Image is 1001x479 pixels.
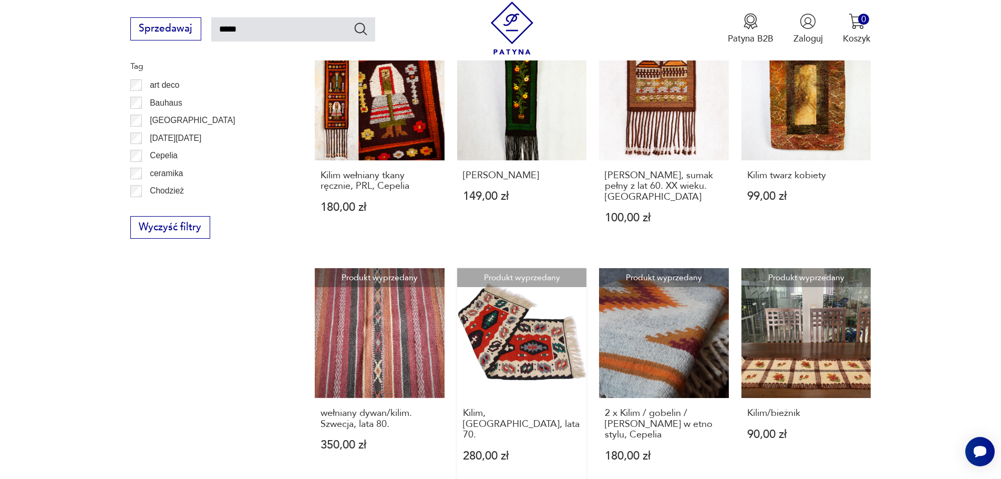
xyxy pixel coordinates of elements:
[463,451,581,462] p: 280,00 zł
[793,33,823,45] p: Zaloguj
[599,30,729,248] a: Produkt wyprzedanyKilim, sumak pełny z lat 60. XX wieku. Cepelia[PERSON_NAME], sumak pełny z lat ...
[463,170,581,181] h3: [PERSON_NAME]
[150,131,201,145] p: [DATE][DATE]
[843,33,871,45] p: Koszyk
[130,17,201,40] button: Sprzedawaj
[457,30,587,248] a: Produkt wyprzedanyKilim kwiatowy[PERSON_NAME]149,00 zł
[321,440,439,451] p: 350,00 zł
[321,170,439,192] h3: Kilim wełniany tkany ręcznie, PRL, Cepelia
[747,408,865,419] h3: Kilim/bieżnik
[965,437,995,466] iframe: Smartsupp widget button
[605,170,723,202] h3: [PERSON_NAME], sumak pełny z lat 60. XX wieku. [GEOGRAPHIC_DATA]
[130,25,201,34] a: Sprzedawaj
[741,30,871,248] a: Produkt wyprzedanyKilim twarz kobietyKilim twarz kobiety99,00 zł
[605,212,723,223] p: 100,00 zł
[858,14,869,25] div: 0
[793,13,823,45] button: Zaloguj
[353,21,368,36] button: Szukaj
[150,202,181,216] p: Ćmielów
[150,149,178,162] p: Cepelia
[728,33,773,45] p: Patyna B2B
[747,170,865,181] h3: Kilim twarz kobiety
[486,2,539,55] img: Patyna - sklep z meblami i dekoracjami vintage
[742,13,759,29] img: Ikona medalu
[321,408,439,430] h3: wełniany dywan/kilim. Szwecja, lata 80.
[150,78,179,92] p: art deco
[130,216,210,239] button: Wyczyść filtry
[605,408,723,440] h3: 2 x Kilim / gobelin / [PERSON_NAME] w etno stylu, Cepelia
[463,408,581,440] h3: Kilim, [GEOGRAPHIC_DATA], lata 70.
[150,184,184,198] p: Chodzież
[747,429,865,440] p: 90,00 zł
[150,96,182,110] p: Bauhaus
[463,191,581,202] p: 149,00 zł
[849,13,865,29] img: Ikona koszyka
[315,30,445,248] a: Produkt wyprzedanyKilim wełniany tkany ręcznie, PRL, CepeliaKilim wełniany tkany ręcznie, PRL, Ce...
[605,451,723,462] p: 180,00 zł
[150,167,183,180] p: ceramika
[728,13,773,45] button: Patyna B2B
[800,13,816,29] img: Ikonka użytkownika
[728,13,773,45] a: Ikona medaluPatyna B2B
[747,191,865,202] p: 99,00 zł
[843,13,871,45] button: 0Koszyk
[321,202,439,213] p: 180,00 zł
[150,114,235,127] p: [GEOGRAPHIC_DATA]
[130,59,285,73] p: Tag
